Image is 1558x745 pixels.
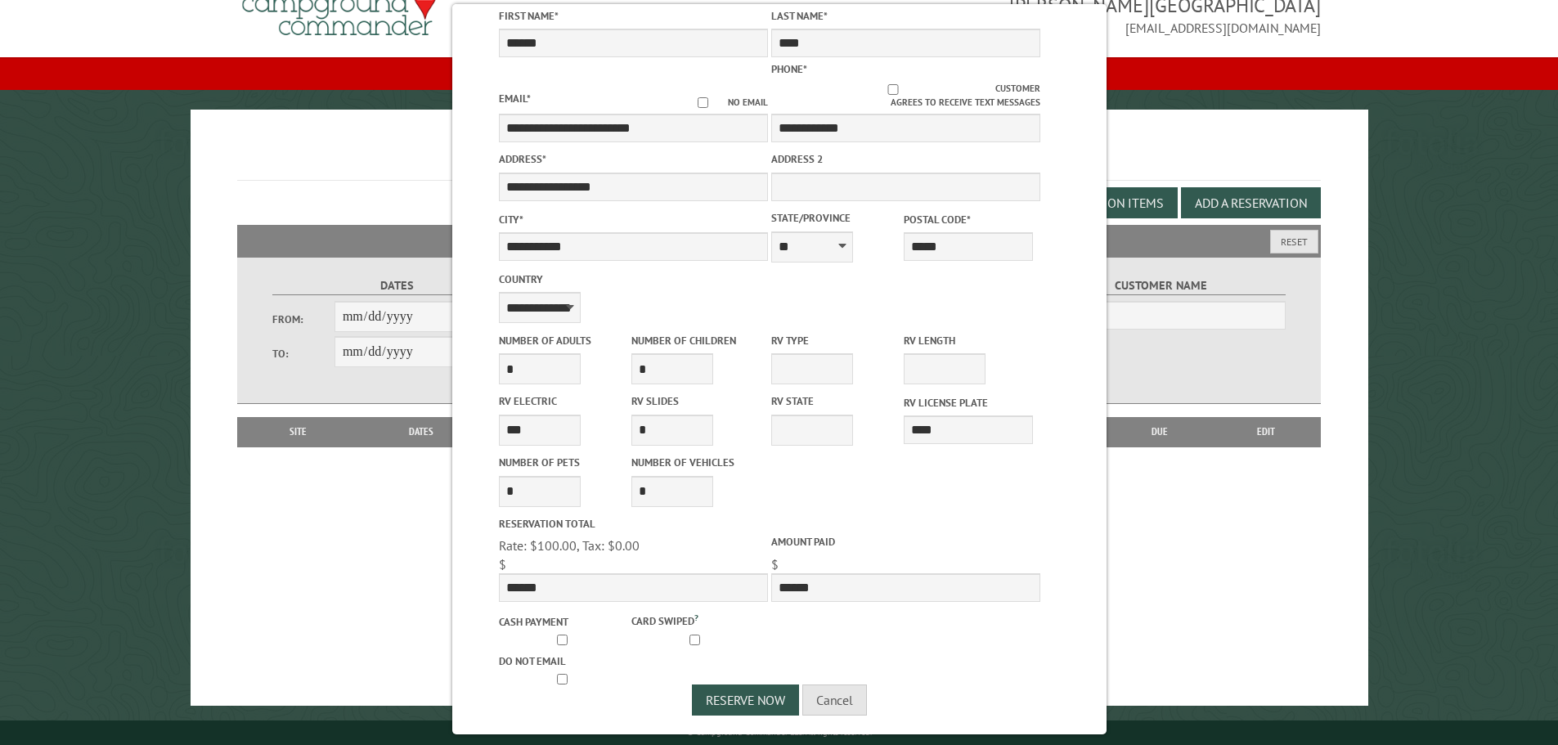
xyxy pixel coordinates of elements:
label: Customer agrees to receive text messages [771,82,1040,110]
label: Address [499,151,768,167]
input: No email [678,97,728,108]
label: Customer Name [1036,276,1286,295]
label: Number of Adults [499,333,628,348]
label: Postal Code [904,212,1033,227]
label: Amount paid [771,534,1040,550]
label: RV Length [904,333,1033,348]
label: Last Name [771,8,1040,24]
label: Phone [771,62,807,76]
label: Dates [272,276,522,295]
label: Address 2 [771,151,1040,167]
span: $ [771,556,779,572]
button: Reserve Now [692,684,799,716]
span: Rate: $100.00, Tax: $0.00 [499,537,640,554]
label: State/Province [771,210,900,226]
th: Edit [1211,417,1322,447]
label: RV License Plate [904,395,1033,411]
h2: Filters [237,225,1322,256]
label: First Name [499,8,768,24]
label: Number of Children [631,333,761,348]
label: RV Type [771,333,900,348]
th: Dates [352,417,492,447]
label: Number of Vehicles [631,455,761,470]
label: Country [499,272,768,287]
th: Site [245,417,352,447]
span: $ [499,556,506,572]
label: Do not email [499,653,628,669]
a: ? [694,612,698,623]
button: Cancel [802,684,867,716]
label: From: [272,312,334,327]
label: Card swiped [631,611,761,629]
label: No email [678,96,768,110]
label: Email [499,92,531,105]
input: Customer agrees to receive text messages [790,84,995,95]
label: Reservation Total [499,516,768,532]
label: To: [272,346,334,361]
label: RV State [771,393,900,409]
label: Number of Pets [499,455,628,470]
button: Reset [1270,230,1318,254]
label: Cash payment [499,614,628,630]
small: © Campground Commander LLC. All rights reserved. [687,727,872,738]
button: Add a Reservation [1181,187,1321,218]
h1: Reservations [237,136,1322,181]
button: Edit Add-on Items [1037,187,1178,218]
label: City [499,212,768,227]
label: RV Slides [631,393,761,409]
th: Due [1108,417,1211,447]
label: RV Electric [499,393,628,409]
